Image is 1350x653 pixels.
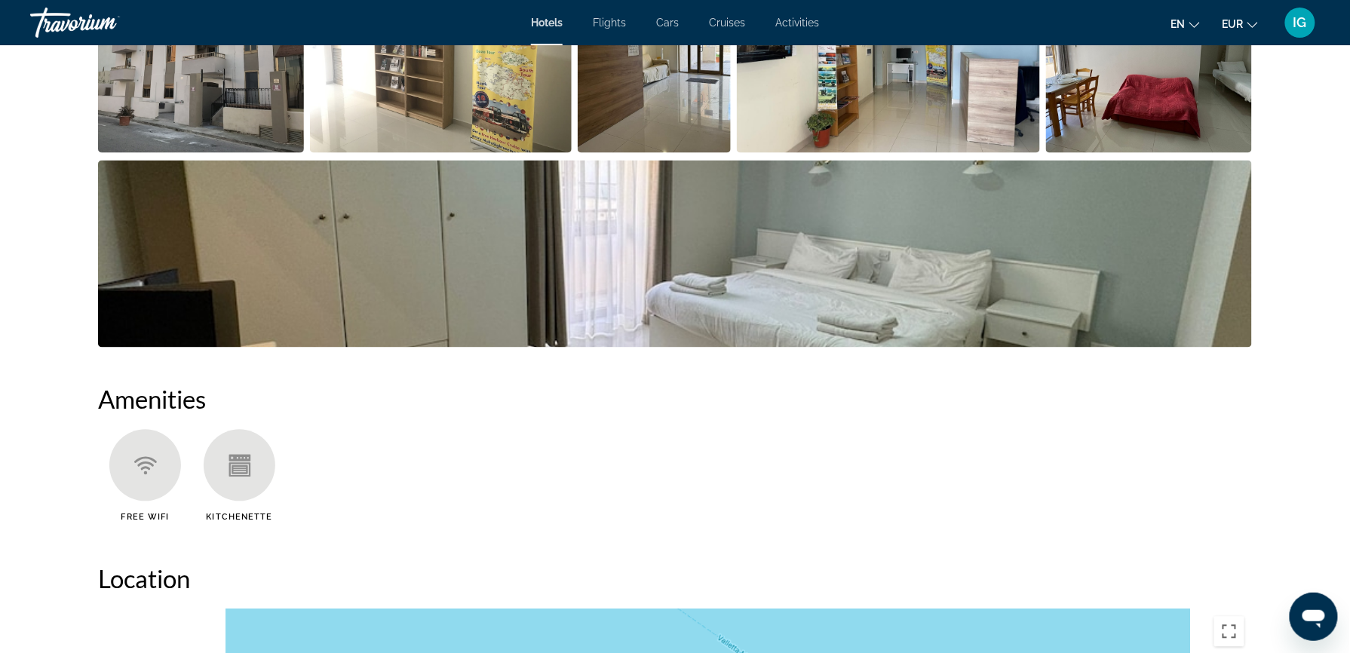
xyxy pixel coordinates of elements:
span: Kitchenette [206,513,272,523]
a: Travorium [30,3,181,42]
h2: Location [98,564,1252,594]
button: Change language [1171,13,1200,35]
iframe: Button to launch messaging window [1290,593,1338,641]
span: Free WiFi [121,513,170,523]
a: Cruises [709,17,745,29]
button: Open full-screen image slider [98,160,1252,348]
a: Activities [775,17,819,29]
span: IG [1293,15,1307,30]
a: Flights [593,17,626,29]
button: Change currency [1223,13,1258,35]
h2: Amenities [98,385,1252,415]
button: User Menu [1281,7,1320,38]
button: Toggle fullscreen view [1214,617,1244,647]
span: EUR [1223,18,1244,30]
a: Hotels [531,17,563,29]
a: Cars [656,17,679,29]
span: en [1171,18,1186,30]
